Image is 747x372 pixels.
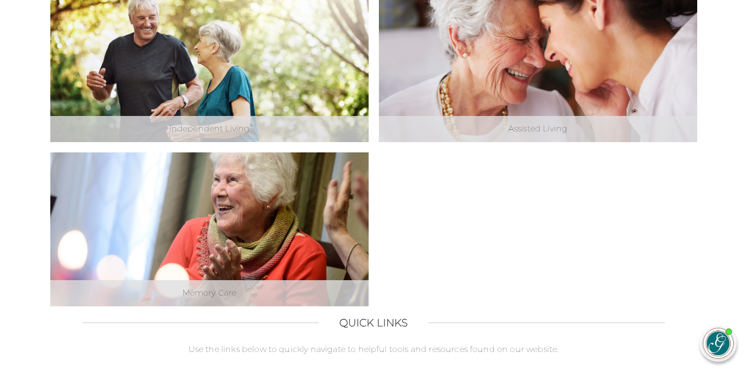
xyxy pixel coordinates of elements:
[339,317,408,329] h2: Quick Links
[50,344,697,355] p: Use the links below to quickly navigate to helpful tools and resources found on our website.
[50,116,369,142] div: Independent Living
[703,328,733,358] img: avatar
[50,280,369,306] div: Memory Care
[379,116,697,142] div: Assisted Living
[544,96,737,315] iframe: iframe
